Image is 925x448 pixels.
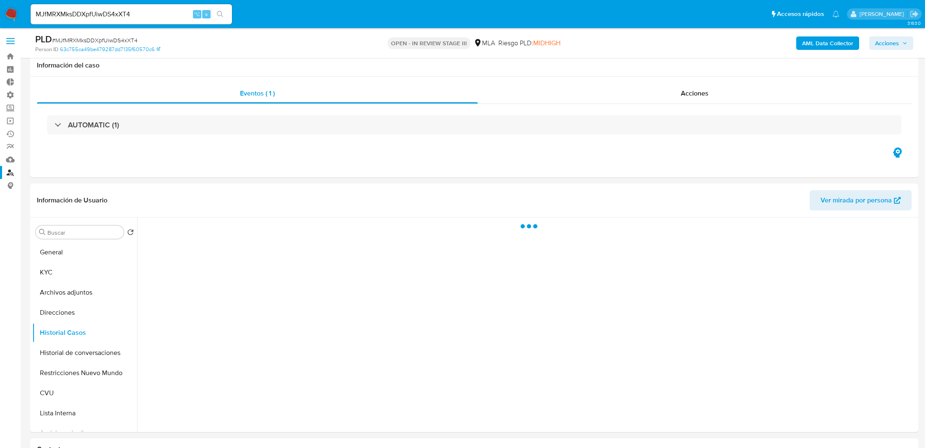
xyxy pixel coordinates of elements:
[498,39,560,48] span: Riesgo PLD:
[32,323,137,343] button: Historial Casos
[32,262,137,282] button: KYC
[777,10,824,18] span: Accesos rápidos
[39,229,46,236] button: Buscar
[211,8,229,20] button: search-icon
[127,229,134,238] button: Volver al orden por defecto
[869,36,913,50] button: Acciones
[32,363,137,383] button: Restricciones Nuevo Mundo
[910,10,919,18] a: Salir
[832,10,839,18] a: Notificaciones
[52,36,138,44] span: # MJfMRXMksDDXpfUiwDS4xXT4
[32,383,137,403] button: CVU
[37,196,107,205] h1: Información de Usuario
[810,190,912,210] button: Ver mirada por persona
[47,115,902,135] div: AUTOMATIC (1)
[802,36,853,50] b: AML Data Collector
[68,120,119,129] h3: AUTOMATIC (1)
[32,403,137,423] button: Lista Interna
[860,10,907,18] p: fabricio.bottalo@mercadolibre.com
[32,282,137,303] button: Archivos adjuntos
[681,88,709,98] span: Acciones
[35,32,52,46] b: PLD
[32,343,137,363] button: Historial de conversaciones
[32,423,137,443] button: Anticipos de dinero
[31,9,232,20] input: Buscar usuario o caso...
[47,229,120,236] input: Buscar
[32,242,137,262] button: General
[60,46,160,53] a: 63c755ca49be479287dd7135f60570c6
[533,38,560,48] span: MIDHIGH
[796,36,859,50] button: AML Data Collector
[474,39,495,48] div: MLA
[32,303,137,323] button: Direcciones
[821,190,892,210] span: Ver mirada por persona
[875,36,899,50] span: Acciones
[388,37,470,49] p: OPEN - IN REVIEW STAGE III
[194,10,200,18] span: ⌥
[37,61,912,70] h1: Información del caso
[35,46,58,53] b: Person ID
[205,10,208,18] span: s
[240,88,275,98] span: Eventos ( 1 )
